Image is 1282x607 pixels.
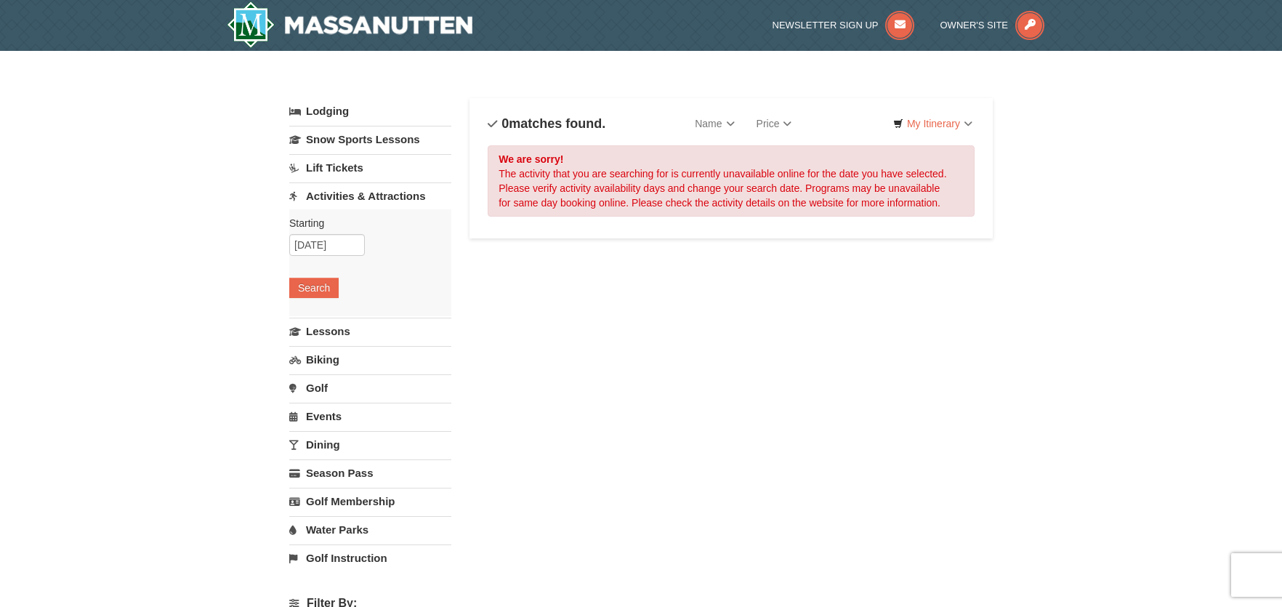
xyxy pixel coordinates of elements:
a: Water Parks [289,516,451,543]
label: Starting [289,216,440,230]
a: Events [289,403,451,430]
a: Golf Instruction [289,544,451,571]
img: Massanutten Resort Logo [227,1,472,48]
a: Activities & Attractions [289,182,451,209]
div: The activity that you are searching for is currently unavailable online for the date you have sel... [488,145,975,217]
a: Golf [289,374,451,401]
span: Owner's Site [940,20,1009,31]
a: Dining [289,431,451,458]
a: Lift Tickets [289,154,451,181]
a: Newsletter Sign Up [773,20,915,31]
a: Massanutten Resort [227,1,472,48]
a: Owner's Site [940,20,1045,31]
a: Price [746,109,803,138]
a: Lessons [289,318,451,345]
a: Name [684,109,745,138]
a: Snow Sports Lessons [289,126,451,153]
a: Season Pass [289,459,451,486]
a: Biking [289,346,451,373]
button: Search [289,278,339,298]
a: My Itinerary [884,113,982,134]
span: Newsletter Sign Up [773,20,879,31]
a: Lodging [289,98,451,124]
strong: We are sorry! [499,153,563,165]
a: Golf Membership [289,488,451,515]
